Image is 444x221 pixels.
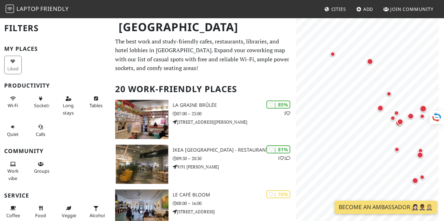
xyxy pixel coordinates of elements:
[266,145,290,153] div: | 81%
[32,158,49,177] button: Groups
[173,200,296,207] p: 08:00 – 16:00
[4,202,22,221] button: Coffee
[418,104,428,113] div: Map marker
[396,117,405,126] div: Map marker
[173,155,296,162] p: 09:30 – 20:30
[62,212,76,219] span: Veggie
[8,102,18,109] span: Stable Wi-Fi
[113,18,294,37] h1: [GEOGRAPHIC_DATA]
[36,131,45,137] span: Video/audio calls
[173,164,296,170] p: 9191 [PERSON_NAME]
[406,111,415,120] div: Map marker
[393,145,401,153] div: Map marker
[35,212,46,219] span: Food
[32,93,49,111] button: Sockets
[329,50,337,58] div: Map marker
[6,212,20,219] span: Coffee
[173,208,296,215] p: [STREET_ADDRESS]
[4,121,22,140] button: Quiet
[40,5,68,13] span: Friendly
[394,118,403,127] div: Map marker
[173,147,296,153] h3: IKEA [GEOGRAPHIC_DATA] - Restaurant
[32,202,49,221] button: Food
[418,112,426,120] div: Map marker
[4,158,22,184] button: Work vibe
[390,6,433,12] span: Join Community
[90,212,105,219] span: Alcohol
[60,202,77,221] button: Veggie
[322,3,349,15] a: Cities
[376,104,385,113] div: Map marker
[87,202,105,221] button: Alcohol
[416,146,425,155] div: Map marker
[115,37,292,73] p: The best work and study-friendly cafes, restaurants, libraries, and hotel lobbies in [GEOGRAPHIC_...
[34,102,50,109] span: Power sockets
[392,109,401,117] div: Map marker
[266,190,290,198] div: | 76%
[115,100,168,139] img: La graine brûlée
[389,114,397,122] div: Map marker
[411,176,420,185] div: Map marker
[60,93,77,118] button: Long stays
[32,121,49,140] button: Calls
[16,5,39,13] span: Laptop
[7,131,19,137] span: Quiet
[111,145,296,184] a: IKEA Montreal - Restaurant | 81% 11 IKEA [GEOGRAPHIC_DATA] - Restaurant 09:30 – 20:30 9191 [PERSO...
[4,192,107,199] h3: Service
[115,145,168,184] img: IKEA Montreal - Restaurant
[284,110,290,117] p: 5
[63,102,74,116] span: Long stays
[331,6,346,12] span: Cities
[418,173,426,181] div: Map marker
[173,119,296,125] p: [STREET_ADDRESS][PERSON_NAME]
[173,192,296,198] h3: Le Café Bloom
[363,6,373,12] span: Add
[7,168,19,181] span: People working
[90,102,102,109] span: Work-friendly tables
[87,93,105,111] button: Tables
[173,110,296,117] p: 07:00 – 23:00
[385,90,393,98] div: Map marker
[173,102,296,108] h3: La graine brûlée
[4,82,107,89] h3: Productivity
[4,46,107,52] h3: My Places
[4,18,107,39] h2: Filters
[266,101,290,109] div: | 85%
[111,100,296,139] a: La graine brûlée | 85% 5 La graine brûlée 07:00 – 23:00 [STREET_ADDRESS][PERSON_NAME]
[4,93,22,111] button: Wi-Fi
[34,168,49,174] span: Group tables
[4,148,107,154] h3: Community
[115,78,292,100] h2: 20 Work-Friendly Places
[416,150,425,159] div: Map marker
[353,3,376,15] a: Add
[334,201,437,214] a: Become an Ambassador 🤵🏻‍♀️🤵🏾‍♂️🤵🏼‍♀️
[278,155,290,161] p: 1 1
[365,57,375,66] div: Map marker
[6,3,69,15] a: LaptopFriendly LaptopFriendly
[380,3,436,15] a: Join Community
[6,5,14,13] img: LaptopFriendly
